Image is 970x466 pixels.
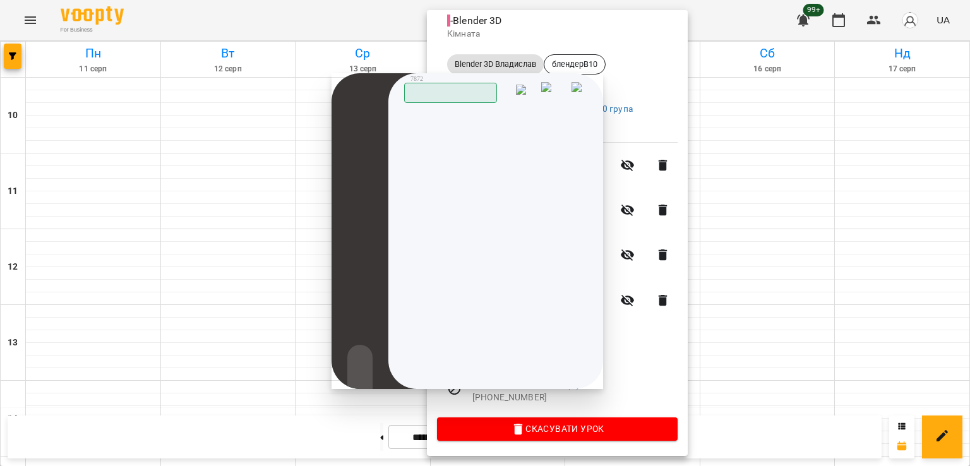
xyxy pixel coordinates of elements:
[447,421,668,436] span: Скасувати Урок
[447,28,668,40] p: Кімната
[544,54,606,75] div: блендерВ10
[472,391,678,404] p: [PHONE_NUMBER]
[447,59,544,70] span: Blender 3D Владислав
[437,417,678,440] button: Скасувати Урок
[447,15,505,27] span: - Blender 3D
[544,59,605,70] span: блендерВ10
